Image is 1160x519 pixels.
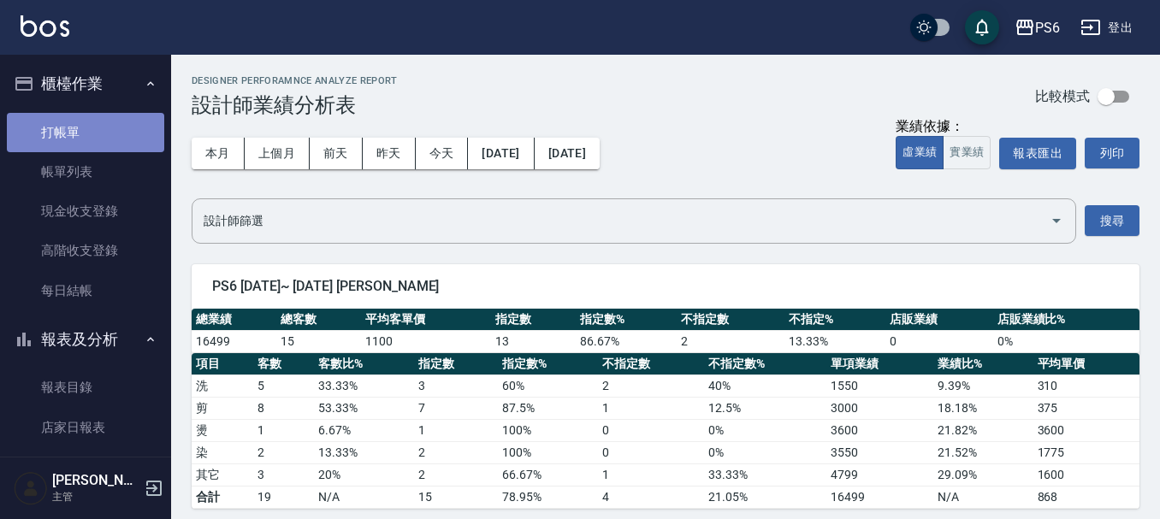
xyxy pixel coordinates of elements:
[993,330,1139,352] td: 0 %
[192,463,253,486] td: 其它
[192,419,253,441] td: 燙
[943,136,991,169] button: 實業績
[576,330,677,352] td: 86.67 %
[212,278,1119,295] span: PS6 [DATE]~ [DATE] [PERSON_NAME]
[21,15,69,37] img: Logo
[933,397,1033,419] td: 18.18 %
[826,486,932,508] td: 16499
[677,330,784,352] td: 2
[314,486,414,508] td: N/A
[276,330,361,352] td: 15
[598,353,704,375] th: 不指定數
[1074,12,1139,44] button: 登出
[192,353,1139,509] table: a dense table
[1043,207,1070,234] button: Open
[414,463,498,486] td: 2
[498,441,598,463] td: 100 %
[363,138,416,169] button: 昨天
[598,463,704,486] td: 1
[414,353,498,375] th: 指定數
[361,330,491,352] td: 1100
[253,419,315,441] td: 1
[896,136,944,169] button: 虛業績
[896,118,991,136] div: 業績依據：
[933,486,1033,508] td: N/A
[276,309,361,331] th: 總客數
[826,375,932,397] td: 1550
[52,489,139,504] p: 主管
[314,353,414,375] th: 客數比%
[704,486,826,508] td: 21.05%
[192,375,253,397] td: 洗
[7,113,164,152] a: 打帳單
[598,375,704,397] td: 2
[7,152,164,192] a: 帳單列表
[314,441,414,463] td: 13.33 %
[598,419,704,441] td: 0
[253,441,315,463] td: 2
[1033,419,1139,441] td: 3600
[999,138,1076,169] button: 報表匯出
[7,231,164,270] a: 高階收支登錄
[7,408,164,447] a: 店家日報表
[1008,10,1067,45] button: PS6
[704,353,826,375] th: 不指定數%
[1035,87,1090,105] p: 比較模式
[253,397,315,419] td: 8
[885,309,993,331] th: 店販業績
[576,309,677,331] th: 指定數%
[314,375,414,397] td: 33.33 %
[7,271,164,310] a: 每日結帳
[826,353,932,375] th: 單項業績
[826,441,932,463] td: 3550
[253,353,315,375] th: 客數
[7,192,164,231] a: 現金收支登錄
[1033,353,1139,375] th: 平均單價
[598,441,704,463] td: 0
[416,138,469,169] button: 今天
[52,472,139,489] h5: [PERSON_NAME]
[885,330,993,352] td: 0
[933,353,1033,375] th: 業績比%
[826,419,932,441] td: 3600
[498,463,598,486] td: 66.67 %
[192,441,253,463] td: 染
[498,486,598,508] td: 78.95%
[598,486,704,508] td: 4
[7,62,164,106] button: 櫃檯作業
[414,397,498,419] td: 7
[310,138,363,169] button: 前天
[704,419,826,441] td: 0 %
[414,486,498,508] td: 15
[1033,375,1139,397] td: 310
[192,397,253,419] td: 剪
[192,93,398,117] h3: 設計師業績分析表
[826,397,932,419] td: 3000
[704,441,826,463] td: 0 %
[414,441,498,463] td: 2
[1085,205,1139,237] button: 搜尋
[1033,441,1139,463] td: 1775
[598,397,704,419] td: 1
[14,471,48,505] img: Person
[192,138,245,169] button: 本月
[491,330,576,352] td: 13
[498,397,598,419] td: 87.5 %
[784,309,885,331] th: 不指定%
[468,138,534,169] button: [DATE]
[192,75,398,86] h2: Designer Perforamnce Analyze Report
[192,353,253,375] th: 項目
[784,330,885,352] td: 13.33 %
[933,441,1033,463] td: 21.52 %
[826,463,932,486] td: 4799
[1033,397,1139,419] td: 375
[933,375,1033,397] td: 9.39 %
[253,486,315,508] td: 19
[414,375,498,397] td: 3
[498,353,598,375] th: 指定數%
[498,419,598,441] td: 100 %
[253,463,315,486] td: 3
[7,317,164,362] button: 報表及分析
[498,375,598,397] td: 60 %
[704,397,826,419] td: 12.5 %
